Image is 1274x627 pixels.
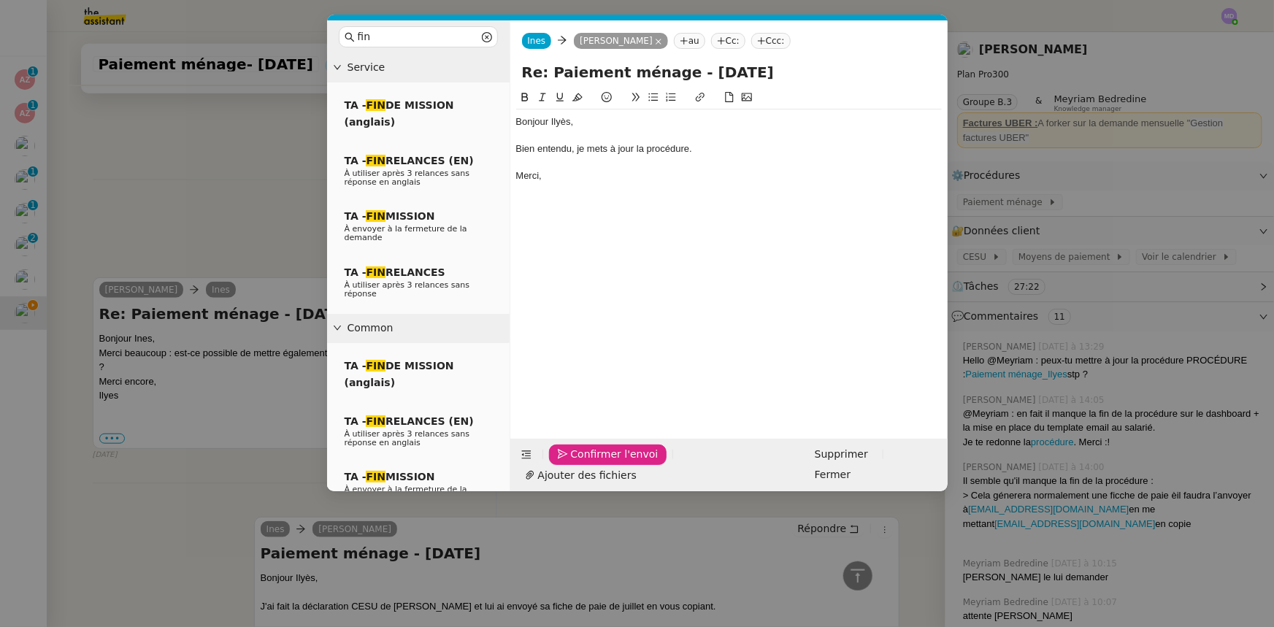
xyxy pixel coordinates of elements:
[345,99,454,128] span: TA - DE MISSION (anglais)
[345,155,474,166] span: TA - RELANCES (EN)
[366,266,385,278] em: FIN
[815,466,851,483] span: Fermer
[366,360,385,372] em: FIN
[358,28,479,45] input: Templates
[571,446,659,463] span: Confirmer l'envoi
[516,169,942,182] div: Merci,
[327,314,510,342] div: Common
[345,169,470,187] span: À utiliser après 3 relances sans réponse en anglais
[345,224,467,242] span: À envoyer à la fermeture de la demande
[516,115,942,128] div: Bonjour Ilyès,
[528,36,546,46] span: Ines
[806,445,877,465] button: Supprimer
[345,360,454,388] span: TA - DE MISSION (anglais)
[345,415,474,427] span: TA - RELANCES (EN)
[815,446,868,463] span: Supprimer
[538,467,637,484] span: Ajouter des fichiers
[366,155,385,166] em: FIN
[751,33,791,49] nz-tag: Ccc:
[574,33,668,49] nz-tag: [PERSON_NAME]
[366,210,385,222] em: FIN
[345,266,445,278] span: TA - RELANCES
[522,61,936,83] input: Subject
[806,465,859,485] button: Fermer
[549,445,667,465] button: Confirmer l'envoi
[345,210,435,222] span: TA - MISSION
[345,471,435,482] span: TA - MISSION
[516,142,942,155] div: Bien entendu, je mets à jour la procédure.
[366,415,385,427] em: FIN
[366,471,385,482] em: FIN
[345,280,470,299] span: À utiliser après 3 relances sans réponse
[345,485,467,503] span: À envoyer à la fermeture de la demande
[366,99,385,111] em: FIN
[516,465,645,485] button: Ajouter des fichiers
[711,33,745,49] nz-tag: Cc:
[348,320,504,336] span: Common
[674,33,705,49] nz-tag: au
[345,429,470,447] span: À utiliser après 3 relances sans réponse en anglais
[348,59,504,76] span: Service
[327,53,510,82] div: Service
